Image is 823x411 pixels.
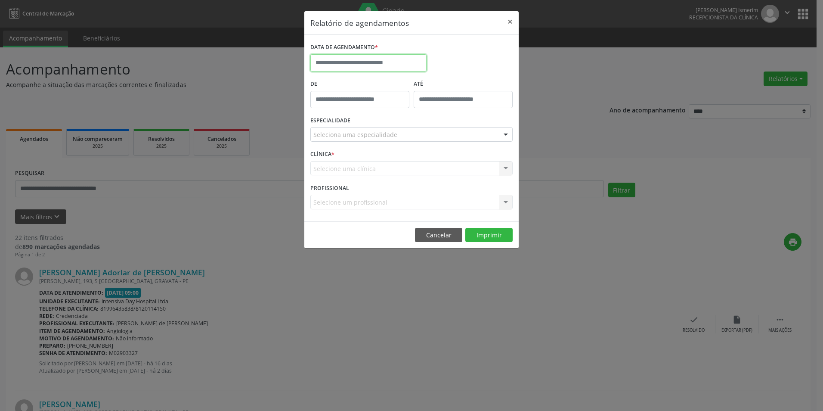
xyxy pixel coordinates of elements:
[501,11,519,32] button: Close
[414,78,513,91] label: ATÉ
[310,148,334,161] label: CLÍNICA
[310,181,349,195] label: PROFISSIONAL
[415,228,462,243] button: Cancelar
[310,78,409,91] label: De
[310,41,378,54] label: DATA DE AGENDAMENTO
[310,114,350,128] label: ESPECIALIDADE
[310,17,409,28] h5: Relatório de agendamentos
[465,228,513,243] button: Imprimir
[313,130,397,139] span: Seleciona uma especialidade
